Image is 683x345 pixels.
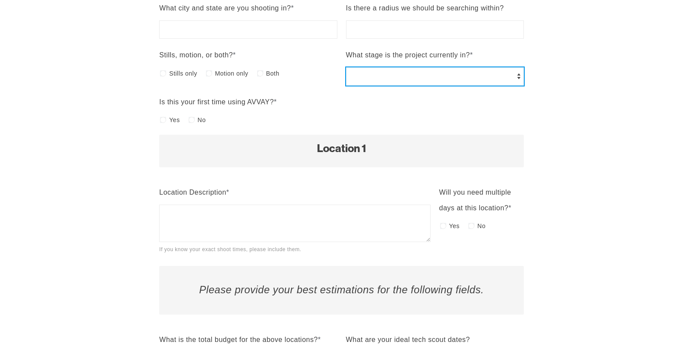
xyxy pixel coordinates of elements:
[159,4,291,12] span: What city and state are you shooting in?
[477,220,486,232] span: No
[346,67,524,86] select: What stage is the project currently in?*
[266,67,280,80] span: Both
[198,114,206,126] span: No
[439,189,511,212] span: Will you need multiple days at this location?
[199,284,484,295] em: Please provide your best estimations for the following fields.
[169,67,197,80] span: Stills only
[346,20,524,39] input: Is there a radius we should be searching within?
[468,223,474,229] input: No
[159,51,233,59] span: Stills, motion, or both?
[449,220,460,232] span: Yes
[346,336,470,343] span: What are your ideal tech scout dates?
[159,189,226,196] span: Location Description
[159,98,274,106] span: Is this your first time using AVVAY?
[169,114,180,126] span: Yes
[440,223,446,229] input: Yes
[257,70,263,76] input: Both
[159,336,318,343] span: What is the total budget for the above locations?
[159,20,337,39] input: What city and state are you shooting in?*
[160,117,166,123] input: Yes
[346,4,504,12] span: Is there a radius we should be searching within?
[159,246,301,252] span: If you know your exact shoot times, please include them.
[160,70,166,76] input: Stills only
[215,67,248,80] span: Motion only
[206,70,212,76] input: Motion only
[159,205,430,242] textarea: Location Description*If you know your exact shoot times, please include them.
[168,143,515,154] h2: Location 1
[346,51,470,59] span: What stage is the project currently in?
[189,117,195,123] input: No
